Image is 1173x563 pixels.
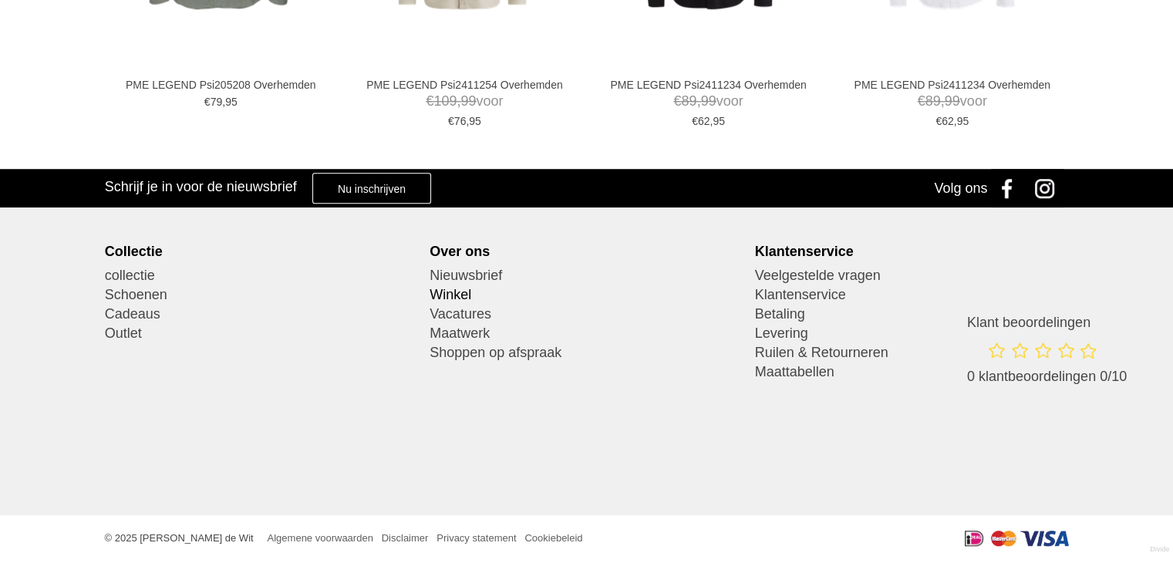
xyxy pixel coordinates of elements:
span: , [954,115,957,127]
span: 62 [942,115,954,127]
span: € [673,93,681,109]
a: Klantenservice [755,285,1069,305]
a: PME LEGEND Psi2411234 Overhemden [845,78,1059,92]
a: Nu inschrijven [312,173,431,204]
span: 99 [945,93,960,109]
span: 95 [713,115,725,127]
span: € [204,96,211,108]
a: Schoenen [105,285,419,305]
a: Maatwerk [430,324,743,343]
span: 89 [925,93,941,109]
span: 76 [454,115,467,127]
a: Vacatures [430,305,743,324]
a: Winkel [430,285,743,305]
a: PME LEGEND Psi205208 Overhemden [114,78,328,92]
img: Visa [1020,531,1069,546]
div: Over ons [430,243,743,260]
span: , [710,115,713,127]
span: , [457,93,460,109]
span: , [466,115,469,127]
a: Shoppen op afspraak [430,343,743,362]
span: 62 [698,115,710,127]
span: 0 klantbeoordelingen 0/10 [967,369,1127,384]
span: voor [358,92,571,111]
span: € [426,93,433,109]
a: Algemene voorwaarden [268,532,373,544]
a: Nieuwsbrief [430,266,743,285]
h3: Schrijf je in voor de nieuwsbrief [105,178,297,195]
span: 99 [460,93,476,109]
span: 89 [681,93,696,109]
a: Maattabellen [755,362,1069,382]
span: , [222,96,225,108]
span: voor [602,92,815,111]
span: 95 [225,96,238,108]
a: Outlet [105,324,419,343]
a: Klant beoordelingen 0 klantbeoordelingen 0/10 [967,314,1127,401]
a: PME LEGEND Psi2411254 Overhemden [358,78,571,92]
span: , [697,93,701,109]
a: Ruilen & Retourneren [755,343,1069,362]
a: Privacy statement [437,532,516,544]
a: Cadeaus [105,305,419,324]
a: Disclaimer [382,532,429,544]
span: voor [845,92,1059,111]
img: iDeal [965,531,983,546]
a: Veelgestelde vragen [755,266,1069,285]
img: Mastercard [991,531,1016,546]
a: Levering [755,324,1069,343]
div: Volg ons [934,169,987,207]
a: Betaling [755,305,1069,324]
div: Collectie [105,243,419,260]
span: , [941,93,945,109]
span: 79 [211,96,223,108]
span: 95 [957,115,969,127]
div: Klantenservice [755,243,1069,260]
span: € [935,115,942,127]
span: © 2025 [PERSON_NAME] de Wit [105,532,254,544]
span: € [918,93,925,109]
span: € [448,115,454,127]
h3: Klant beoordelingen [967,314,1127,331]
span: € [692,115,698,127]
span: 95 [469,115,481,127]
a: Instagram [1030,169,1068,207]
a: Divide [1150,540,1169,559]
span: 99 [701,93,716,109]
a: Cookiebeleid [524,532,582,544]
a: Facebook [991,169,1030,207]
a: collectie [105,266,419,285]
a: PME LEGEND Psi2411234 Overhemden [602,78,815,92]
span: 109 [433,93,457,109]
